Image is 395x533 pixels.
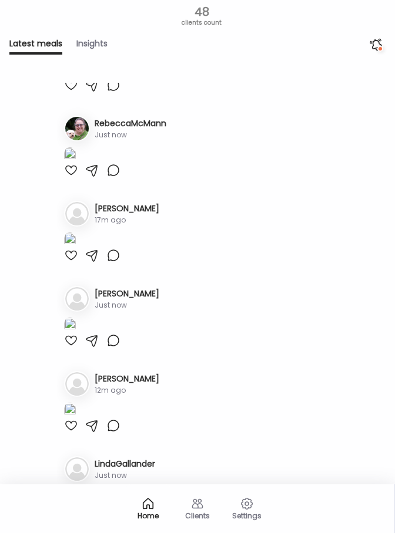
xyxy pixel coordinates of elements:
div: Clients [176,512,219,519]
div: 12m ago [95,385,159,396]
div: Latest meals [9,38,62,55]
h3: LindaGallander [95,458,155,470]
h3: [PERSON_NAME] [95,288,159,300]
img: bg-avatar-default.svg [65,202,89,225]
div: Just now [95,300,159,311]
h3: [PERSON_NAME] [95,203,159,215]
div: 17m ago [95,215,159,225]
img: images%2FdbnMi4DeBmWUwPLe6ohCz2nRMej2%2FI1IuojZUEN9hAl4izYwU%2Fi4u9qkwjJ7LWBqKTUhV9_1080 [64,232,76,248]
img: images%2FYjhSYng5tDXoxTha6SCaeefw10r1%2F9v2yyFkkyJnCtZTYzybi%2FKxU0z5T0GB8XtTfJqdgl_1080 [64,403,76,419]
h3: RebeccaMcMann [95,117,166,130]
div: Just now [95,470,155,481]
img: images%2FEQF0lNx2D9MvxETZ27iei7D27TD3%2F0G8FioRJ9pDgYlcKE647%2F5QXRyxdLboCojFa6YHmC_1080 [64,318,76,333]
div: Insights [76,38,108,55]
div: Settings [226,512,268,519]
img: images%2FXWdvvPCfw4Rjn9zWuSQRFuWDGYk2%2F4D8nlOz6S2lqQCEY5N7B%2FJ7IHjzzJwlB7XmqTeaYJ_1080 [64,147,76,163]
div: Just now [95,130,166,140]
img: bg-avatar-default.svg [65,372,89,396]
img: bg-avatar-default.svg [65,457,89,481]
img: avatars%2FXWdvvPCfw4Rjn9zWuSQRFuWDGYk2 [65,117,89,140]
div: Home [127,512,169,519]
h3: [PERSON_NAME] [95,373,159,385]
img: bg-avatar-default.svg [65,287,89,311]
